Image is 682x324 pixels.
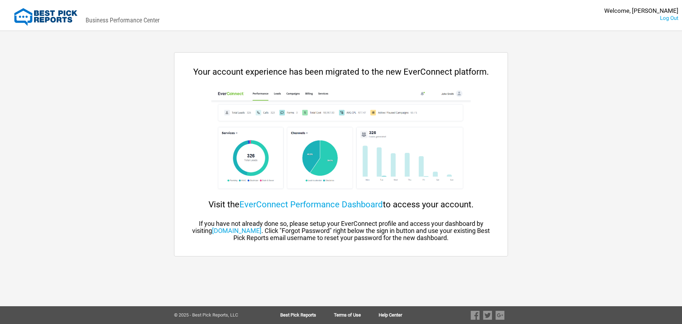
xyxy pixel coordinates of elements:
a: EverConnect Performance Dashboard [239,200,383,209]
a: [DOMAIN_NAME] [212,227,261,234]
a: Log Out [660,15,678,21]
img: cp-dashboard.png [211,87,470,194]
div: Visit the to access your account. [189,200,493,209]
div: Your account experience has been migrated to the new EverConnect platform. [189,67,493,77]
div: If you have not already done so, please setup your EverConnect profile and access your dashboard ... [189,220,493,241]
div: © 2025 - Best Pick Reports, LLC [174,313,258,318]
a: Help Center [379,313,402,318]
img: Best Pick Reports Logo [14,8,77,26]
div: Welcome, [PERSON_NAME] [604,7,678,15]
a: Best Pick Reports [280,313,334,318]
a: Terms of Use [334,313,379,318]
